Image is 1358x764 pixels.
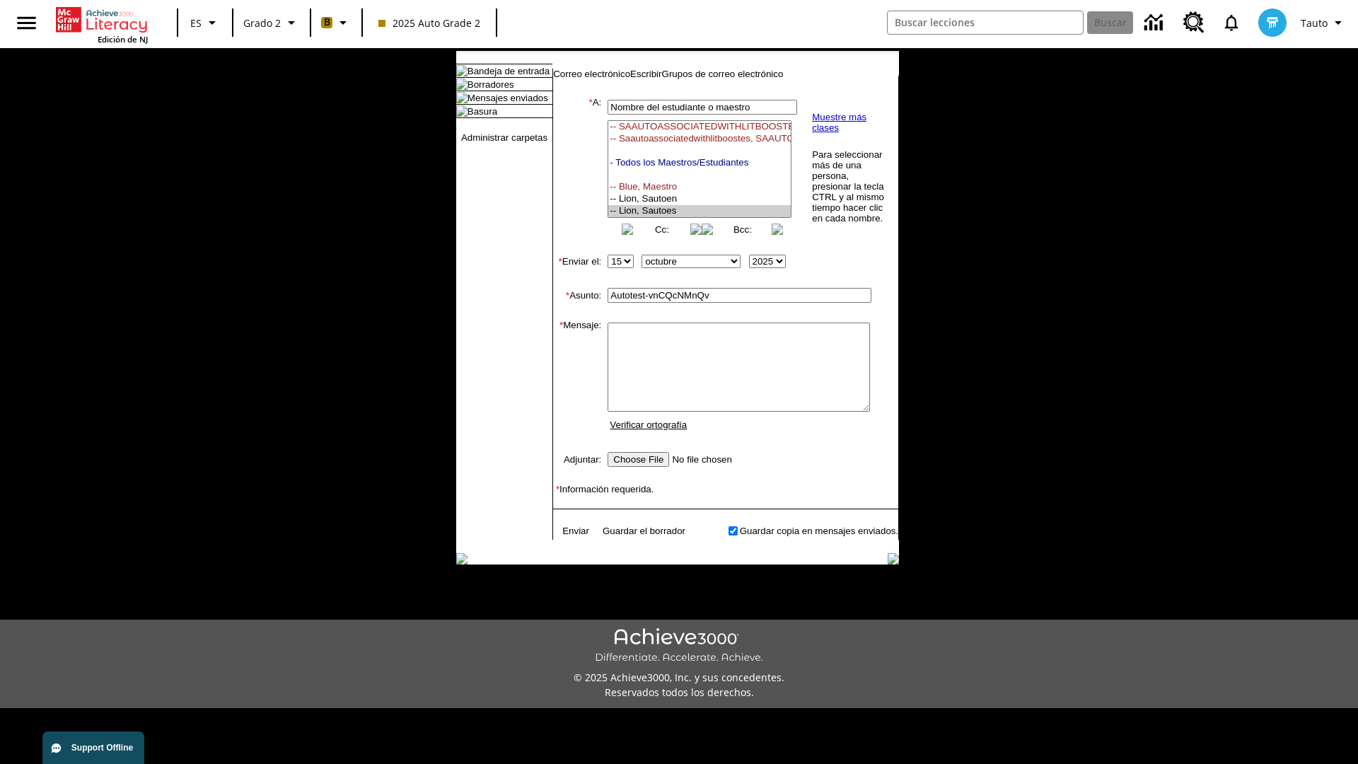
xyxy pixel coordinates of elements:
[553,97,601,238] td: A:
[6,2,47,44] button: Abrir el menú lateral
[888,553,899,565] img: table_footer_right.gif
[608,133,791,145] option: -- Saautoassociatedwithlitboostes, SAAUTOASSOCIATEDWITHLITBOOSTES
[812,112,866,133] a: Muestre más clases
[772,224,783,235] img: button_right.png
[456,79,468,90] img: folder_icon.gif
[238,10,306,35] button: Grado: Grado 2, Elige un grado
[608,205,791,217] option: -- Lion, Sautoes
[553,69,630,79] a: Correo electrónico
[608,181,791,193] option: -- Blue, Maestro
[1258,8,1287,37] img: avatar image
[553,520,555,521] img: spacer.gif
[595,628,763,664] img: Achieve3000 Differentiate Accelerate Achieve
[315,10,357,35] button: Boost El color de la clase es anaranjado claro. Cambiar el color de la clase.
[811,149,887,224] td: Para seleccionar más de una persona, presionar la tecla CTRL y al mismo tiempo hacer clic en cada...
[690,224,702,235] img: button_right.png
[553,285,601,306] td: Asunto:
[468,66,550,76] a: Bandeja de entrada
[601,295,602,296] img: spacer.gif
[740,523,899,538] td: Guardar copia en mensajes enviados.
[1136,4,1175,42] a: Centro de información
[468,106,497,117] a: Basura
[553,529,556,532] img: spacer.gif
[1250,4,1295,41] button: Escoja un nuevo avatar
[553,238,567,252] img: spacer.gif
[324,13,330,31] span: B
[603,526,685,536] a: Guardar el borrador
[378,16,480,30] span: 2025 Auto Grade 2
[622,224,633,235] img: button_left.png
[608,121,791,133] option: -- SAAUTOASSOCIATEDWITHLITBOOSTEN, SAAUTOASSOCIATEDWITHLITBOOSTEN
[601,459,602,460] img: spacer.gif
[553,538,555,540] img: spacer.gif
[553,494,567,509] img: spacer.gif
[468,79,514,90] a: Borradores
[662,69,784,79] a: Grupos de correo electrónico
[42,731,144,764] button: Support Offline
[655,224,669,235] a: Cc:
[553,435,567,449] img: spacer.gif
[71,743,133,753] span: Support Offline
[1175,4,1213,42] a: Centro de recursos, Se abrirá en una pestaña nueva.
[553,484,898,494] td: Información requerida.
[1301,16,1328,30] span: Tauto
[461,132,547,143] a: Administrar carpetas
[553,509,564,520] img: spacer.gif
[456,92,468,103] img: folder_icon.gif
[553,271,567,285] img: spacer.gif
[553,252,601,271] td: Enviar el:
[601,164,605,171] img: spacer.gif
[1295,10,1352,35] button: Perfil/Configuración
[733,224,752,235] a: Bcc:
[190,16,202,30] span: ES
[601,261,602,262] img: spacer.gif
[456,105,468,117] img: folder_icon.gif
[553,470,567,484] img: spacer.gif
[601,377,602,378] img: spacer.gif
[56,4,148,45] div: Portada
[888,11,1083,34] input: Buscar campo
[553,521,555,523] img: spacer.gif
[608,193,791,205] option: -- Lion, Sautoen
[630,69,661,79] a: Escribir
[553,509,554,509] img: spacer.gif
[98,34,148,45] span: Edición de NJ
[610,419,687,430] a: Verificar ortografía
[553,306,567,320] img: spacer.gif
[243,16,281,30] span: Grado 2
[456,65,468,76] img: folder_icon.gif
[182,10,228,35] button: Lenguaje: ES, Selecciona un idioma
[562,526,589,536] a: Enviar
[468,93,548,103] a: Mensajes enviados
[702,224,713,235] img: button_left.png
[456,553,468,565] img: table_footer_left.gif
[608,157,791,169] option: - Todos los Maestros/Estudiantes
[1213,4,1250,41] a: Notificaciones
[553,320,601,435] td: Mensaje:
[553,449,601,470] td: Adjuntar:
